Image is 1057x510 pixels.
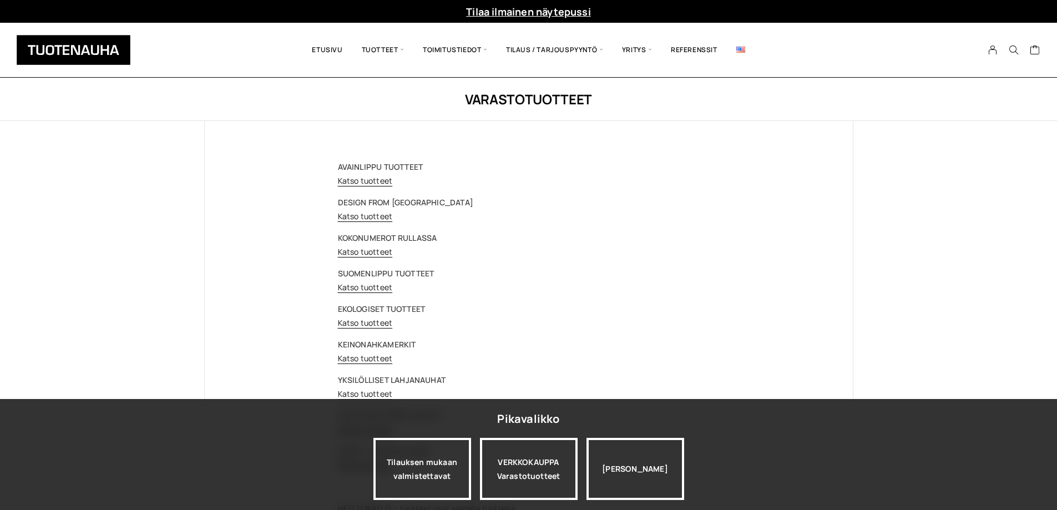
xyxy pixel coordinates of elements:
a: My Account [982,45,1004,55]
a: Katso tuotteet [338,282,393,292]
a: Katso tuotteet [338,388,393,399]
a: Cart [1030,44,1040,58]
strong: DESIGN FROM [GEOGRAPHIC_DATA] [338,197,473,208]
strong: AVAINLIPPU TUOTTEET [338,161,423,172]
a: Tilaa ilmainen näytepussi [466,5,591,18]
button: Search [1003,45,1024,55]
strong: YKSILÖLLISET LAHJANAUHAT [338,375,446,385]
span: Tuotteet [352,31,413,69]
img: Tuotenauha Oy [17,35,130,65]
a: Etusivu [302,31,352,69]
div: [PERSON_NAME] [586,438,684,500]
img: English [736,47,745,53]
span: Tilaus / Tarjouspyyntö [497,31,613,69]
span: Toimitustiedot [413,31,497,69]
h1: Varastotuotteet [204,90,853,108]
strong: EKOLOGISET TUOTTEET [338,304,426,314]
a: Katso tuotteet [338,317,393,328]
a: Katso tuotteet [338,246,393,257]
strong: KOKONUMEROT RULLASSA [338,233,437,243]
a: Tilauksen mukaan valmistettavat [373,438,471,500]
div: VERKKOKAUPPA Varastotuotteet [480,438,578,500]
a: Katso tuotteet [338,211,393,221]
a: VERKKOKAUPPAVarastotuotteet [480,438,578,500]
strong: SUOMENLIPPU TUOTTEET [338,268,434,279]
a: Katso tuotteet [338,175,393,186]
strong: KEINONAHKAMERKIT [338,339,416,350]
a: Katso tuotteet [338,353,393,363]
a: Referenssit [661,31,727,69]
div: Pikavalikko [497,409,559,429]
span: Yritys [613,31,661,69]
